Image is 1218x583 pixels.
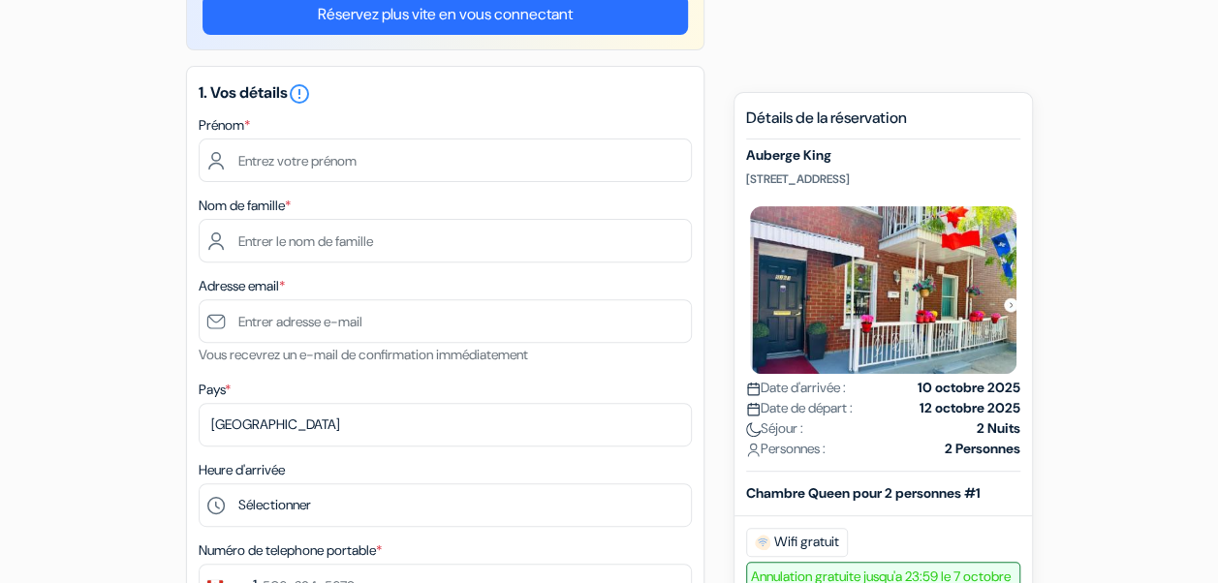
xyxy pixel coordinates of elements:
[199,115,250,136] label: Prénom
[755,535,770,550] img: free_wifi.svg
[746,528,848,557] span: Wifi gratuit
[920,398,1020,418] strong: 12 octobre 2025
[746,398,853,418] span: Date de départ :
[918,378,1020,398] strong: 10 octobre 2025
[199,380,231,400] label: Pays
[746,484,981,502] b: Chambre Queen pour 2 personnes #1
[746,402,761,416] img: calendar.svg
[746,443,761,457] img: user_icon.svg
[199,299,692,343] input: Entrer adresse e-mail
[746,422,761,437] img: moon.svg
[199,460,285,480] label: Heure d'arrivée
[746,108,1020,139] h5: Détails de la réservation
[746,382,761,396] img: calendar.svg
[288,82,311,103] a: error_outline
[746,147,1020,164] h5: Auberge King
[199,346,528,363] small: Vous recevrez un e-mail de confirmation immédiatement
[746,171,1020,187] p: [STREET_ADDRESS]
[199,276,285,296] label: Adresse email
[746,418,803,439] span: Séjour :
[199,196,291,216] label: Nom de famille
[746,439,826,459] span: Personnes :
[199,138,692,182] input: Entrez votre prénom
[199,82,692,106] h5: 1. Vos détails
[199,540,382,561] label: Numéro de telephone portable
[746,378,846,398] span: Date d'arrivée :
[288,82,311,106] i: error_outline
[199,219,692,262] input: Entrer le nom de famille
[977,418,1020,439] strong: 2 Nuits
[945,439,1020,459] strong: 2 Personnes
